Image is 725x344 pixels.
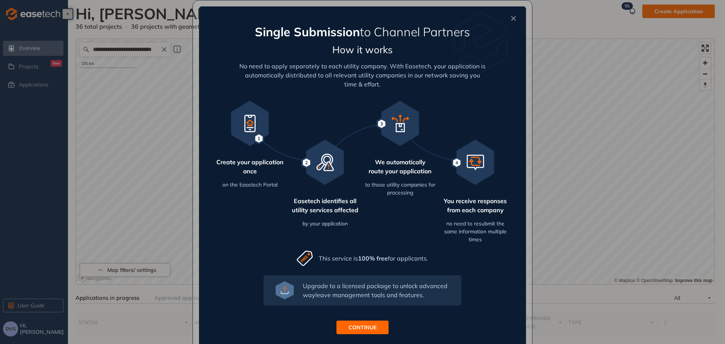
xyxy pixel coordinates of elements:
[380,120,383,127] span: 3
[336,321,389,334] button: CONTINUE
[319,255,358,262] span: This service is
[214,181,285,205] div: on the Easetech Portal
[369,157,432,176] span: We automatically route your application
[239,45,486,62] h5: How it works
[364,181,436,205] div: to those utility companies for processing
[264,275,461,305] button: Upgrade to a licensed package to unlock advanced wayleave management tools and features.
[388,255,428,262] span: for applicants.
[360,24,470,39] span: to Channel Partners
[305,159,308,166] span: 2
[440,196,511,215] span: You receive responses from each company
[289,220,361,244] div: by your application
[358,255,388,262] span: 100% free
[455,159,458,166] span: 4
[349,323,376,332] span: CONTINUE
[504,10,524,31] button: Close
[454,12,507,73] img: watermark
[303,281,449,299] div: Upgrade to a licensed package to unlock advanced wayleave management tools and features.
[440,220,511,244] div: no need to resubmit the same information multiple times
[258,135,260,142] span: 1
[289,196,361,215] span: Easetech identifies all utility services affected
[239,62,486,89] div: No need to apply separately to each utility company. With Easetech, your application is automatic...
[214,157,285,176] span: Create your application once
[255,24,360,39] span: Single Submission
